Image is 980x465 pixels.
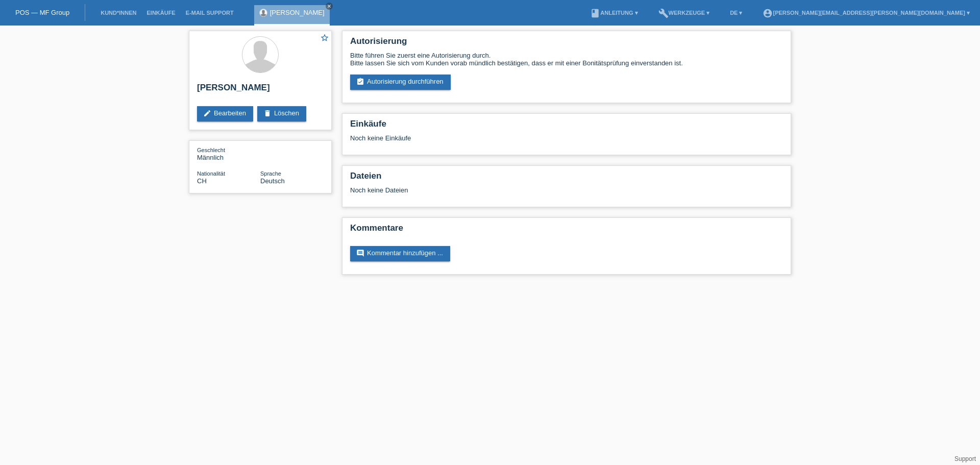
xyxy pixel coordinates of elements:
a: commentKommentar hinzufügen ... [350,246,450,261]
span: Deutsch [260,177,285,185]
i: comment [356,249,364,257]
a: close [326,3,333,10]
i: star_border [320,33,329,42]
div: Noch keine Einkäufe [350,134,783,150]
i: delete [263,109,272,117]
i: book [590,8,600,18]
span: Schweiz [197,177,207,185]
a: star_border [320,33,329,44]
a: Support [954,455,976,462]
span: Geschlecht [197,147,225,153]
a: account_circle[PERSON_NAME][EMAIL_ADDRESS][PERSON_NAME][DOMAIN_NAME] ▾ [757,10,975,16]
a: Einkäufe [141,10,180,16]
a: POS — MF Group [15,9,69,16]
a: assignment_turned_inAutorisierung durchführen [350,75,451,90]
i: account_circle [763,8,773,18]
a: E-Mail Support [181,10,239,16]
i: edit [203,109,211,117]
i: assignment_turned_in [356,78,364,86]
a: buildWerkzeuge ▾ [653,10,715,16]
h2: Einkäufe [350,119,783,134]
a: bookAnleitung ▾ [585,10,643,16]
span: Nationalität [197,170,225,177]
a: Kund*innen [95,10,141,16]
a: [PERSON_NAME] [270,9,325,16]
h2: Autorisierung [350,36,783,52]
div: Bitte führen Sie zuerst eine Autorisierung durch. Bitte lassen Sie sich vom Kunden vorab mündlich... [350,52,783,67]
div: Männlich [197,146,260,161]
div: Noch keine Dateien [350,186,662,194]
span: Sprache [260,170,281,177]
h2: [PERSON_NAME] [197,83,324,98]
a: DE ▾ [725,10,747,16]
i: close [327,4,332,9]
a: editBearbeiten [197,106,253,121]
h2: Dateien [350,171,783,186]
i: build [658,8,669,18]
h2: Kommentare [350,223,783,238]
a: deleteLöschen [257,106,306,121]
